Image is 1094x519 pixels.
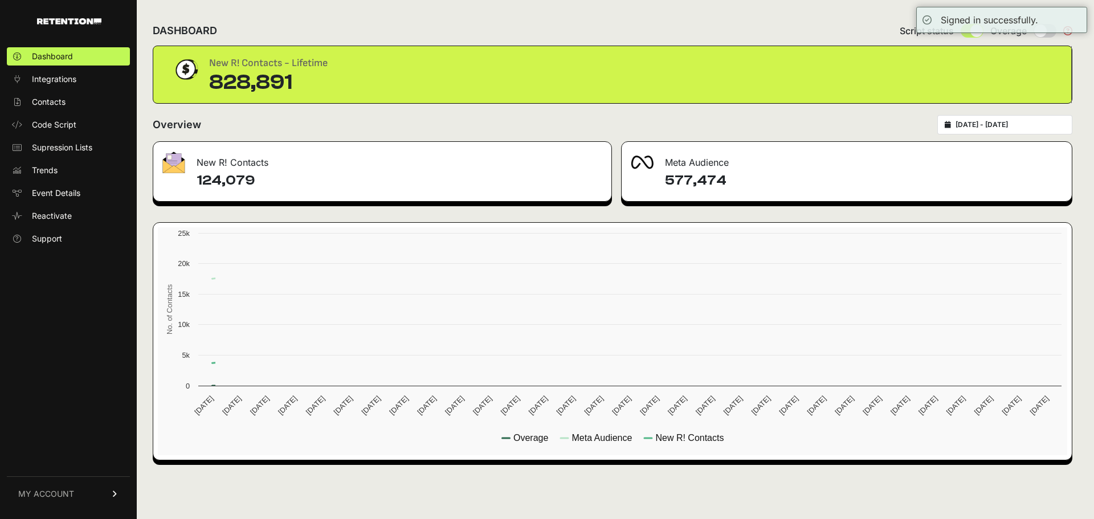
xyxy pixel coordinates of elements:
div: 828,891 [209,71,328,94]
div: Signed in successfully. [941,13,1038,27]
img: dollar-coin-05c43ed7efb7bc0c12610022525b4bbbb207c7efeef5aecc26f025e68dcafac9.png [172,55,200,84]
img: fa-envelope-19ae18322b30453b285274b1b8af3d052b27d846a4fbe8435d1a52b978f639a2.png [162,152,185,173]
text: [DATE] [415,394,438,416]
text: [DATE] [861,394,883,416]
a: MY ACCOUNT [7,476,130,511]
text: [DATE] [499,394,521,416]
text: [DATE] [638,394,660,416]
a: Reactivate [7,207,130,225]
text: [DATE] [1001,394,1023,416]
span: Event Details [32,187,80,199]
a: Contacts [7,93,130,111]
text: New R! Contacts [655,433,724,443]
text: [DATE] [304,394,326,416]
span: Trends [32,165,58,176]
text: 5k [182,351,190,359]
a: Integrations [7,70,130,88]
text: [DATE] [332,394,354,416]
text: [DATE] [917,394,939,416]
text: [DATE] [221,394,243,416]
text: [DATE] [805,394,827,416]
a: Trends [7,161,130,179]
span: Support [32,233,62,244]
span: Dashboard [32,51,73,62]
span: Supression Lists [32,142,92,153]
div: New R! Contacts - Lifetime [209,55,328,71]
a: Support [7,230,130,248]
text: [DATE] [778,394,800,416]
div: Meta Audience [622,142,1072,176]
h4: 577,474 [665,171,1063,190]
h2: Overview [153,117,201,133]
text: [DATE] [666,394,688,416]
text: [DATE] [945,394,967,416]
text: [DATE] [527,394,549,416]
text: Meta Audience [572,433,632,443]
span: Script status [900,24,954,38]
text: 15k [178,290,190,299]
text: [DATE] [443,394,466,416]
text: [DATE] [750,394,772,416]
text: 0 [186,382,190,390]
text: [DATE] [471,394,493,416]
span: Code Script [32,119,76,130]
text: [DATE] [360,394,382,416]
text: [DATE] [248,394,271,416]
text: [DATE] [889,394,911,416]
text: [DATE] [193,394,215,416]
text: [DATE] [387,394,410,416]
text: [DATE] [555,394,577,416]
a: Dashboard [7,47,130,66]
text: No. of Contacts [165,284,174,334]
text: Overage [513,433,548,443]
img: Retention.com [37,18,101,24]
span: Integrations [32,73,76,85]
a: Supression Lists [7,138,130,157]
text: [DATE] [582,394,605,416]
text: [DATE] [833,394,855,416]
text: [DATE] [610,394,632,416]
text: [DATE] [694,394,716,416]
text: 25k [178,229,190,238]
text: [DATE] [1028,394,1050,416]
text: [DATE] [973,394,995,416]
div: New R! Contacts [153,142,611,176]
span: Contacts [32,96,66,108]
span: Reactivate [32,210,72,222]
text: 10k [178,320,190,329]
text: [DATE] [276,394,299,416]
h2: DASHBOARD [153,23,217,39]
h4: 124,079 [197,171,602,190]
span: MY ACCOUNT [18,488,74,500]
text: [DATE] [722,394,744,416]
img: fa-meta-2f981b61bb99beabf952f7030308934f19ce035c18b003e963880cc3fabeebb7.png [631,156,654,169]
text: 20k [178,259,190,268]
a: Code Script [7,116,130,134]
a: Event Details [7,184,130,202]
